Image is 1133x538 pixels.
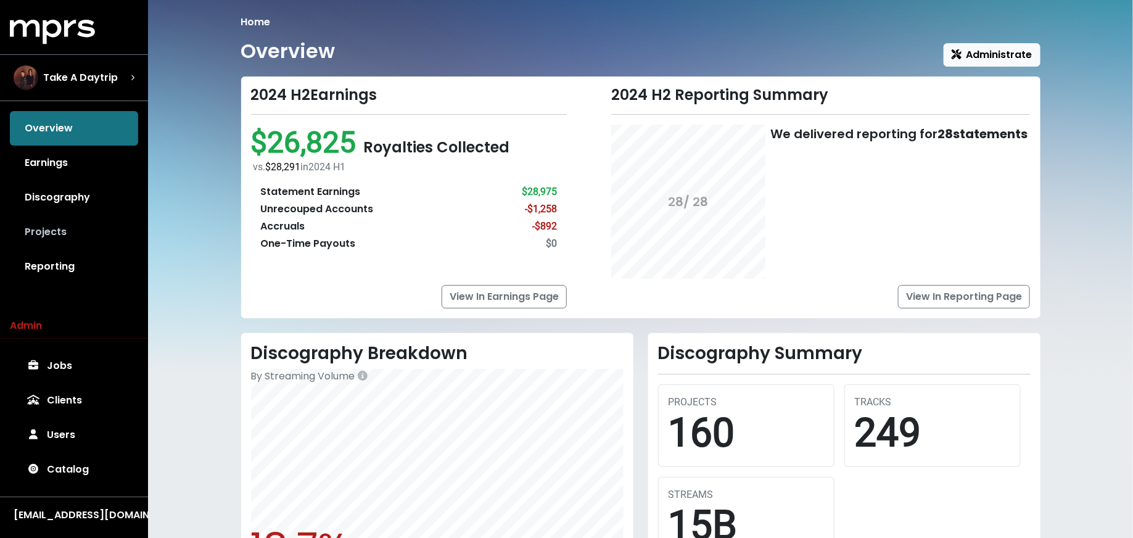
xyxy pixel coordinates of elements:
[10,249,138,284] a: Reporting
[10,452,138,487] a: Catalog
[669,487,824,502] div: STREAMS
[251,343,624,364] h2: Discography Breakdown
[952,48,1032,62] span: Administrate
[261,236,356,251] div: One-Time Payouts
[898,285,1030,308] a: View In Reporting Page
[937,125,1028,143] b: 28 statements
[10,418,138,452] a: Users
[522,184,557,199] div: $28,975
[261,219,305,234] div: Accruals
[364,137,510,157] span: Royalties Collected
[251,369,355,383] span: By Streaming Volume
[855,395,1010,410] div: TRACKS
[10,215,138,249] a: Projects
[241,15,1040,30] nav: breadcrumb
[669,410,824,457] div: 160
[261,202,374,217] div: Unrecouped Accounts
[532,219,557,234] div: -$892
[10,146,138,180] a: Earnings
[10,507,138,523] button: [EMAIL_ADDRESS][DOMAIN_NAME]
[546,236,557,251] div: $0
[442,285,567,308] a: View In Earnings Page
[770,125,1028,143] div: We delivered reporting for
[944,43,1040,67] button: Administrate
[43,70,118,85] span: Take A Daytrip
[10,180,138,215] a: Discography
[241,15,271,30] li: Home
[266,161,301,173] span: $28,291
[261,184,361,199] div: Statement Earnings
[14,508,134,523] div: [EMAIL_ADDRESS][DOMAIN_NAME]
[10,24,95,38] a: mprs logo
[658,343,1031,364] h2: Discography Summary
[251,125,364,160] span: $26,825
[855,410,1010,457] div: 249
[253,160,567,175] div: vs. in 2024 H1
[10,383,138,418] a: Clients
[251,86,567,104] div: 2024 H2 Earnings
[611,86,1030,104] div: 2024 H2 Reporting Summary
[14,65,38,90] img: The selected account / producer
[10,349,138,383] a: Jobs
[525,202,557,217] div: -$1,258
[669,395,824,410] div: PROJECTS
[241,39,336,63] h1: Overview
